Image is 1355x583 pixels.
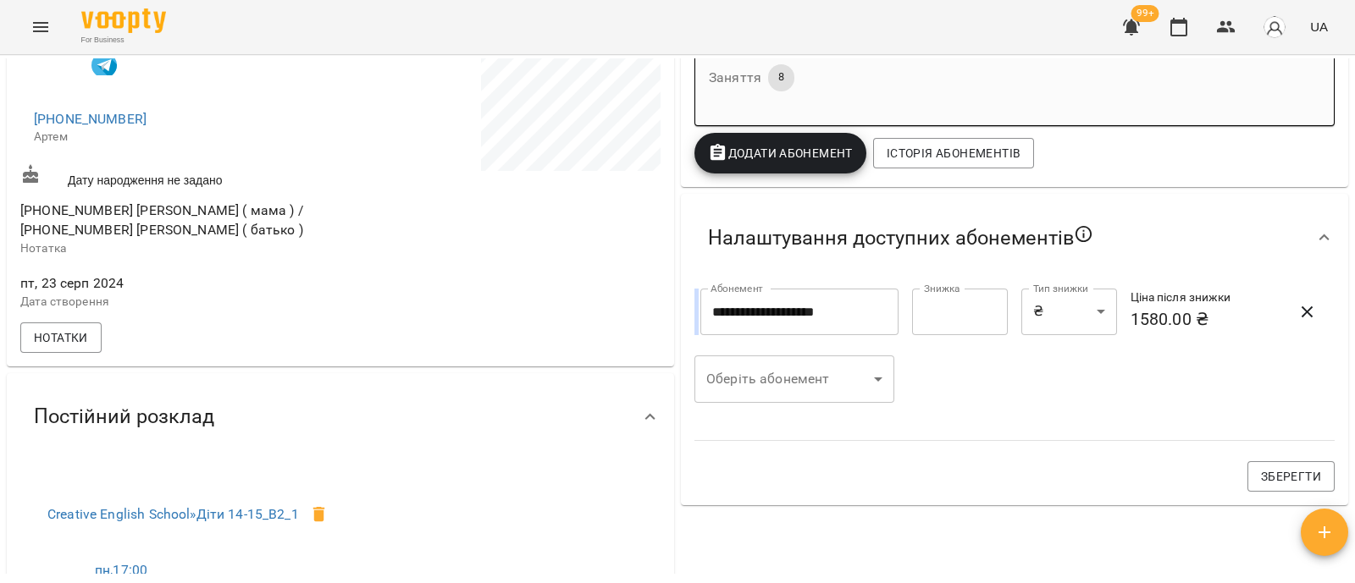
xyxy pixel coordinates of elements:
[681,194,1348,282] div: Налаштування доступних абонементів
[1303,11,1335,42] button: UA
[20,294,337,311] p: Дата створення
[20,240,337,257] p: Нотатка
[768,69,794,85] span: 8
[17,161,340,192] div: Дату народження не задано
[91,52,117,78] img: Telegram
[694,355,894,403] div: ​
[34,327,88,348] span: Нотатки
[1131,289,1280,307] h6: Ціна після знижки
[1021,289,1117,336] div: ₴
[708,143,853,163] span: Додати Абонемент
[1263,15,1286,39] img: avatar_s.png
[299,494,340,535] span: Видалити клієнта з групи Діти 14-15_B2_1 для курсу Діти 14-15_В2_1?
[1261,466,1321,487] span: Зберегти
[20,322,102,353] button: Нотатки
[1131,5,1159,22] span: 99+
[34,404,214,430] span: Постійний розклад
[81,40,127,85] button: Клієнт підписаний на VooptyBot
[81,35,166,46] span: For Business
[20,273,337,294] span: пт, 23 серп 2024
[708,224,1094,251] span: Налаштування доступних абонементів
[20,202,303,239] span: [PHONE_NUMBER] [PERSON_NAME] ( мама ) / [PHONE_NUMBER] [PERSON_NAME] ( батько )
[694,133,866,173] button: Додати Абонемент
[81,8,166,33] img: Voopty Logo
[47,506,299,522] a: Creative English School»Діти 14-15_В2_1
[887,143,1020,163] span: Історія абонементів
[34,129,324,146] p: Артем
[34,111,147,127] a: [PHONE_NUMBER]
[1074,224,1094,245] svg: Якщо не обрано жодного, клієнт зможе побачити всі публічні абонементи
[7,373,674,460] div: Постійний розклад
[873,138,1034,168] button: Історія абонементів
[1247,461,1335,492] button: Зберегти
[1131,306,1280,333] h6: 1580.00 ₴
[95,562,147,578] a: пн,17:00
[20,7,61,47] button: Menu
[1310,18,1328,36] span: UA
[709,66,761,90] h6: Заняття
